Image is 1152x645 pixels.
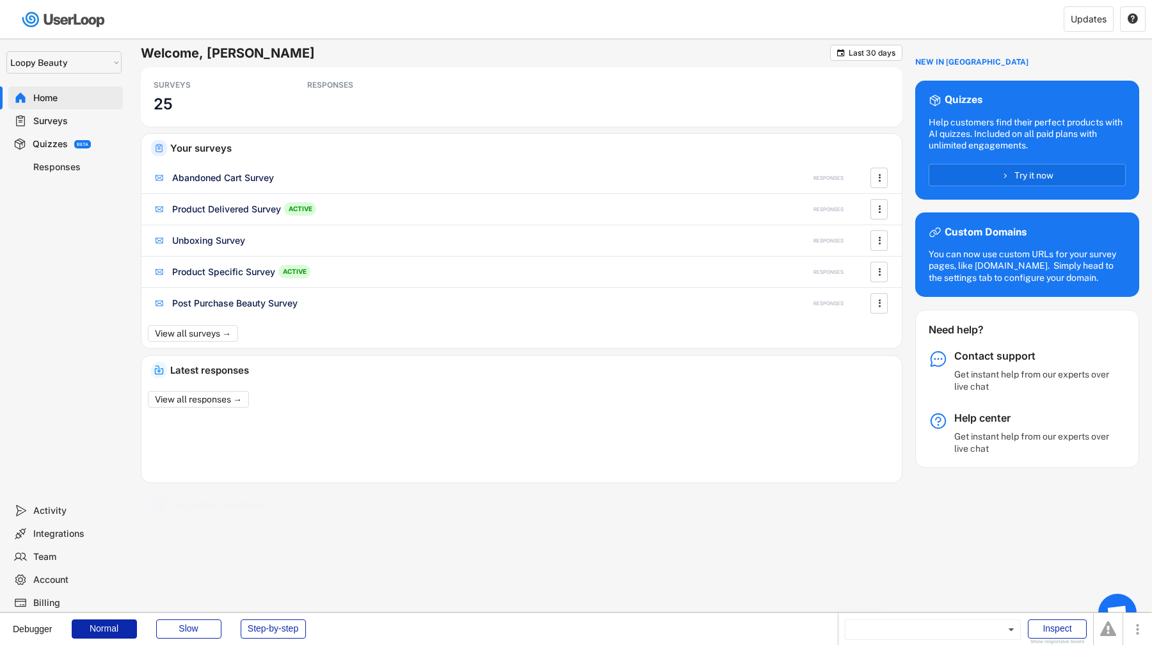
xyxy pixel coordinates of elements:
[1071,15,1107,24] div: Updates
[873,200,886,219] button: 
[154,365,164,375] img: IncomingMajor.svg
[1098,594,1137,632] div: Open chat
[878,265,881,278] text: 
[172,234,245,247] div: Unboxing Survey
[33,161,118,173] div: Responses
[954,349,1114,363] div: Contact support
[172,171,274,184] div: Abandoned Cart Survey
[954,431,1114,454] div: Get instant help from our experts over live chat
[19,6,109,33] img: userloop-logo-01.svg
[954,411,1114,425] div: Help center
[813,237,844,244] div: RESPONSES
[170,500,892,509] div: Suggested questions
[945,226,1027,239] div: Custom Domains
[154,94,173,114] h3: 25
[813,300,844,307] div: RESPONSES
[929,116,1126,152] div: Help customers find their perfect products with AI quizzes. Included on all paid plans with unlim...
[33,505,118,517] div: Activity
[170,513,892,520] div: These are some questions you could ask your customers to learn more about them
[915,58,1028,68] div: NEW IN [GEOGRAPHIC_DATA]
[945,93,982,107] div: Quizzes
[156,619,221,639] div: Slow
[873,262,886,282] button: 
[878,171,881,184] text: 
[873,231,886,250] button: 
[813,269,844,276] div: RESPONSES
[141,45,830,61] h6: Welcome, [PERSON_NAME]
[172,203,281,216] div: Product Delivered Survey
[1014,171,1053,180] span: Try it now
[33,551,118,563] div: Team
[172,297,298,310] div: Post Purchase Beauty Survey
[170,143,892,153] div: Your surveys
[170,365,892,375] div: Latest responses
[1127,13,1139,25] button: 
[929,248,1126,283] div: You can now use custom URLs for your survey pages, like [DOMAIN_NAME]. Simply head to the setting...
[33,597,118,609] div: Billing
[1128,13,1138,24] text: 
[813,206,844,213] div: RESPONSES
[154,500,164,509] img: MagicMajor%20%28Purple%29.svg
[929,164,1126,186] button: Try it now
[837,48,845,58] text: 
[836,48,845,58] button: 
[878,202,881,216] text: 
[813,175,844,182] div: RESPONSES
[284,202,316,216] div: ACTIVE
[77,142,88,147] div: BETA
[154,80,269,90] div: SURVEYS
[1028,619,1087,639] div: Inspect
[33,528,118,540] div: Integrations
[33,92,118,104] div: Home
[72,619,137,639] div: Normal
[1028,639,1087,644] div: Show responsive boxes
[873,168,886,187] button: 
[873,294,886,313] button: 
[33,138,68,150] div: Quizzes
[172,266,275,278] div: Product Specific Survey
[849,49,895,57] div: Last 30 days
[33,115,118,127] div: Surveys
[878,296,881,310] text: 
[929,323,1018,337] div: Need help?
[241,619,306,639] div: Step-by-step
[878,234,881,247] text: 
[831,600,892,619] button: Show more →
[13,613,52,633] div: Debugger
[148,391,249,408] button: View all responses →
[148,325,238,342] button: View all surveys →
[278,265,310,278] div: ACTIVE
[954,369,1114,392] div: Get instant help from our experts over live chat
[307,80,422,90] div: RESPONSES
[33,574,118,586] div: Account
